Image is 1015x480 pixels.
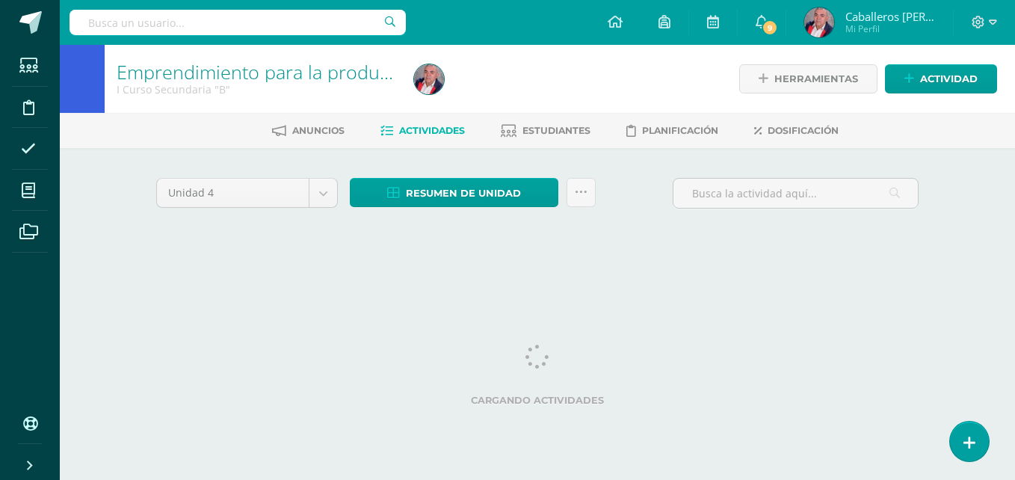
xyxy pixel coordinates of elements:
[522,125,590,136] span: Estudiantes
[406,179,521,207] span: Resumen de unidad
[501,119,590,143] a: Estudiantes
[272,119,345,143] a: Anuncios
[292,125,345,136] span: Anuncios
[350,178,558,207] a: Resumen de unidad
[754,119,839,143] a: Dosificación
[804,7,834,37] img: 718472c83144e4d062e4550837bf6643.png
[673,179,918,208] input: Busca la actividad aquí...
[739,64,877,93] a: Herramientas
[762,19,778,36] span: 9
[845,9,935,24] span: Caballeros [PERSON_NAME]
[626,119,718,143] a: Planificación
[920,65,978,93] span: Actividad
[157,179,337,207] a: Unidad 4
[70,10,406,35] input: Busca un usuario...
[156,395,919,406] label: Cargando actividades
[642,125,718,136] span: Planificación
[399,125,465,136] span: Actividades
[768,125,839,136] span: Dosificación
[845,22,935,35] span: Mi Perfil
[168,179,297,207] span: Unidad 4
[774,65,858,93] span: Herramientas
[117,59,445,84] a: Emprendimiento para la productividad
[885,64,997,93] a: Actividad
[117,82,396,96] div: I Curso Secundaria 'B'
[414,64,444,94] img: 718472c83144e4d062e4550837bf6643.png
[380,119,465,143] a: Actividades
[117,61,396,82] h1: Emprendimiento para la productividad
